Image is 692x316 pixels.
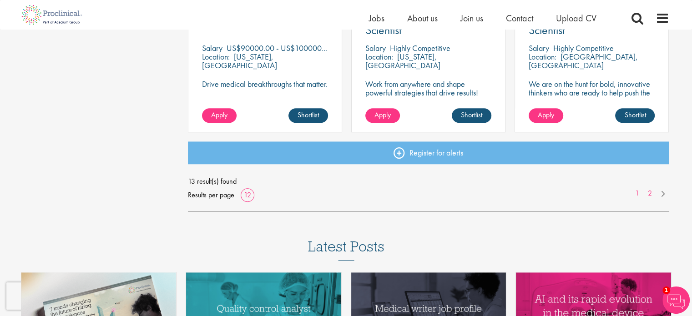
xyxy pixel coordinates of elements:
p: US$90000.00 - US$100000.00 per annum [227,43,367,53]
p: We are on the hunt for bold, innovative thinkers who are ready to help push the boundaries of sci... [529,80,655,114]
a: 12 [241,190,254,200]
a: Apply [529,108,563,123]
span: Results per page [188,188,234,202]
p: [US_STATE], [GEOGRAPHIC_DATA] [365,51,440,70]
a: Senior Manager, Clinical Scientist [365,13,491,36]
span: Salary [202,43,222,53]
a: Jobs [369,12,384,24]
span: Apply [538,110,554,120]
p: [GEOGRAPHIC_DATA], [GEOGRAPHIC_DATA] [529,51,638,70]
p: [US_STATE], [GEOGRAPHIC_DATA] [202,51,277,70]
span: Location: [365,51,393,62]
a: Register for alerts [188,141,669,164]
img: Chatbot [662,286,690,314]
a: Join us [460,12,483,24]
a: Shortlist [452,108,491,123]
span: Apply [211,110,227,120]
span: Salary [365,43,386,53]
a: Shortlist [288,108,328,123]
a: 1 [631,188,644,199]
iframe: reCAPTCHA [6,282,123,310]
span: Apply [374,110,391,120]
a: 2 [643,188,657,199]
p: Highly Competitive [390,43,450,53]
p: Drive medical breakthroughs that matter. [202,80,328,88]
a: Associate Director, Clinical Scientist [529,13,655,36]
p: Work from anywhere and shape powerful strategies that drive results! Enjoy the freedom of remote ... [365,80,491,114]
a: Shortlist [615,108,655,123]
h3: Latest Posts [308,239,384,261]
a: Upload CV [556,12,596,24]
span: Salary [529,43,549,53]
p: Highly Competitive [553,43,614,53]
span: Location: [529,51,556,62]
span: Location: [202,51,230,62]
a: Contact [506,12,533,24]
a: About us [407,12,438,24]
span: 13 result(s) found [188,175,669,188]
a: Apply [365,108,400,123]
a: Apply [202,108,237,123]
span: 1 [662,286,670,294]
